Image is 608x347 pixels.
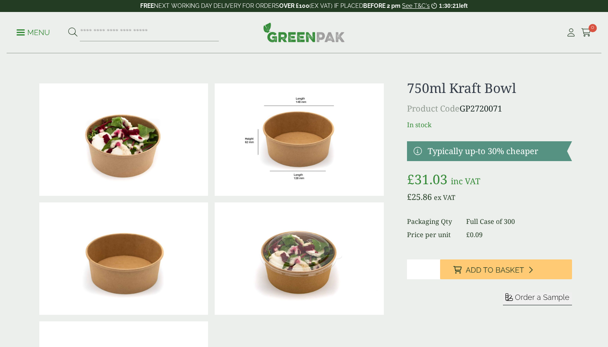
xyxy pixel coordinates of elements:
span: ex VAT [434,193,455,202]
strong: FREE [140,2,154,9]
p: GP2720071 [407,102,572,115]
bdi: 0.09 [466,230,483,239]
img: Kraft Bowl 750ml With Goats Cheese Salad Open [39,83,208,196]
span: Add to Basket [466,266,524,275]
img: GreenPak Supplies [263,22,345,42]
a: See T&C's [402,2,430,9]
p: Menu [17,28,50,38]
p: In stock [407,120,572,130]
img: Kraft Bowl 750ml [39,202,208,315]
span: left [459,2,468,9]
span: 1:30:21 [439,2,459,9]
i: My Account [566,29,576,37]
a: Menu [17,28,50,36]
span: £ [466,230,470,239]
span: £ [407,191,412,202]
span: Order a Sample [515,293,570,302]
dd: Full Case of 300 [466,216,572,226]
span: 0 [589,24,597,32]
bdi: 31.03 [407,170,448,188]
dt: Price per unit [407,230,457,240]
dt: Packaging Qty [407,216,457,226]
span: £ [407,170,414,188]
strong: BEFORE 2 pm [363,2,400,9]
span: Product Code [407,103,460,114]
img: KraftBowl_750 [215,83,383,196]
button: Order a Sample [503,292,572,305]
strong: OVER £100 [279,2,309,9]
button: Add to Basket [440,259,572,279]
h1: 750ml Kraft Bowl [407,80,572,96]
bdi: 25.86 [407,191,432,202]
a: 0 [581,26,591,39]
span: inc VAT [451,176,480,187]
i: Cart [581,29,591,37]
img: Kraft Bowl 750ml With Goats Chees Salad With Lid [215,202,383,315]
